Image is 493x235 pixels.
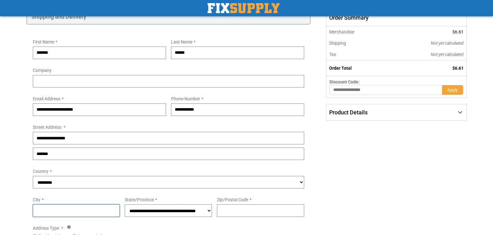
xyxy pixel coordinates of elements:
span: Not yet calculated [431,41,464,46]
span: Country [33,169,48,174]
span: First Name [33,39,54,44]
a: store logo [208,3,279,13]
span: Company [33,68,52,73]
th: Merchandise [326,26,389,37]
span: Not yet calculated [431,52,464,57]
th: Tax [326,49,389,60]
strong: Order Total [329,66,352,71]
span: Phone Number [171,96,200,101]
span: City [33,197,40,202]
span: Apply [447,87,458,92]
span: Email Address [33,96,60,101]
div: Shipping and Delivery [27,9,311,24]
span: Order Summary [326,9,466,26]
span: Discount Code: [330,79,360,84]
span: Street Address [33,125,61,130]
span: Product Details [329,109,368,116]
span: Address Type [33,226,59,231]
span: $6.61 [452,29,464,34]
span: State/Province [125,197,154,202]
span: Last Name [171,39,192,44]
span: Zip/Postal Code [217,197,248,202]
span: Shipping [329,41,346,46]
img: Fix Industrial Supply [208,3,279,13]
span: $6.61 [452,66,464,71]
button: Apply [442,85,463,95]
